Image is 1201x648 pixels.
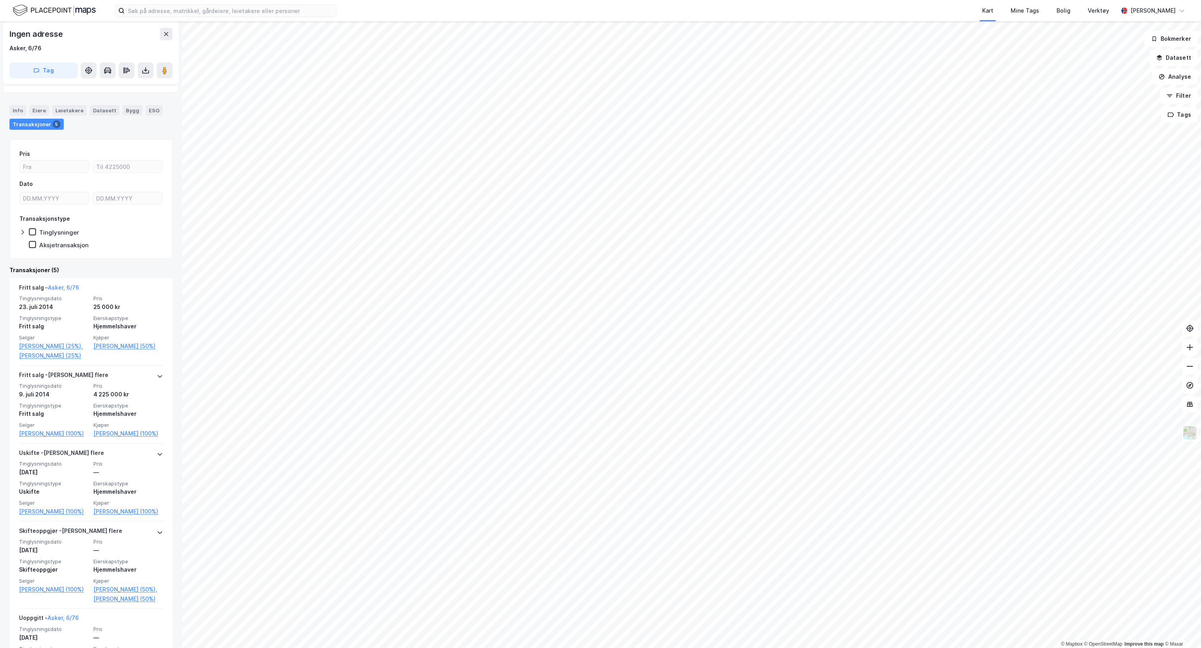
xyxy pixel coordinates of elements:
[93,409,163,419] div: Hjemmelshaver
[93,468,163,477] div: —
[19,383,89,389] span: Tinglysningsdato
[9,28,64,40] div: Ingen adresse
[19,283,79,296] div: Fritt salg -
[123,105,142,116] div: Bygg
[1084,641,1123,647] a: OpenStreetMap
[1057,6,1070,15] div: Bolig
[19,448,104,461] div: Uskifte - [PERSON_NAME] flere
[13,4,96,17] img: logo.f888ab2527a4732fd821a326f86c7f29.svg
[19,578,89,584] span: Selger
[19,334,89,341] span: Selger
[93,538,163,545] span: Pris
[93,402,163,409] span: Eierskapstype
[19,546,89,555] div: [DATE]
[19,302,89,312] div: 23. juli 2014
[9,265,173,275] div: Transaksjoner (5)
[19,322,89,331] div: Fritt salg
[1161,610,1201,648] iframe: Chat Widget
[19,409,89,419] div: Fritt salg
[19,468,89,477] div: [DATE]
[93,341,163,351] a: [PERSON_NAME] (50%)
[93,480,163,487] span: Eierskapstype
[19,315,89,322] span: Tinglysningstype
[1061,641,1083,647] a: Mapbox
[93,460,163,467] span: Pris
[20,192,89,204] input: DD.MM.YYYY
[19,429,89,438] a: [PERSON_NAME] (100%)
[47,614,79,621] a: Asker, 6/76
[19,565,89,574] div: Skifteoppgjør
[146,105,163,116] div: ESG
[93,302,163,312] div: 25 000 kr
[39,229,79,236] div: Tinglysninger
[1182,425,1197,440] img: Z
[93,429,163,438] a: [PERSON_NAME] (100%)
[19,460,89,467] span: Tinglysningsdato
[1144,31,1198,47] button: Bokmerker
[1160,88,1198,104] button: Filter
[93,322,163,331] div: Hjemmelshaver
[19,214,70,224] div: Transaksjonstype
[19,179,33,189] div: Dato
[19,295,89,302] span: Tinglysningsdato
[93,422,163,428] span: Kjøper
[1161,107,1198,123] button: Tags
[90,105,120,116] div: Datasett
[93,315,163,322] span: Eierskapstype
[93,383,163,389] span: Pris
[1011,6,1039,15] div: Mine Tags
[93,578,163,584] span: Kjøper
[93,633,163,642] div: —
[20,161,89,172] input: Fra
[93,295,163,302] span: Pris
[93,507,163,516] a: [PERSON_NAME] (100%)
[93,626,163,633] span: Pris
[19,402,89,409] span: Tinglysningstype
[19,487,89,496] div: Uskifte
[93,487,163,496] div: Hjemmelshaver
[19,480,89,487] span: Tinglysningstype
[1150,50,1198,66] button: Datasett
[93,546,163,555] div: —
[48,284,79,291] a: Asker, 6/76
[1088,6,1109,15] div: Verktøy
[1131,6,1176,15] div: [PERSON_NAME]
[19,149,30,159] div: Pris
[19,341,89,351] a: [PERSON_NAME] (25%),
[29,105,49,116] div: Eiere
[125,5,336,17] input: Søk på adresse, matrikkel, gårdeiere, leietakere eller personer
[19,613,79,626] div: Uoppgitt -
[9,44,42,53] div: Asker, 6/76
[93,594,163,604] a: [PERSON_NAME] (50%)
[19,633,89,642] div: [DATE]
[19,626,89,633] span: Tinglysningsdato
[19,507,89,516] a: [PERSON_NAME] (100%)
[19,526,122,539] div: Skifteoppgjør - [PERSON_NAME] flere
[93,558,163,565] span: Eierskapstype
[93,390,163,399] div: 4 225 000 kr
[93,500,163,506] span: Kjøper
[19,500,89,506] span: Selger
[93,334,163,341] span: Kjøper
[19,585,89,594] a: [PERSON_NAME] (100%)
[19,370,108,383] div: Fritt salg - [PERSON_NAME] flere
[1152,69,1198,85] button: Analyse
[19,538,89,545] span: Tinglysningsdato
[9,119,64,130] div: Transaksjoner
[9,105,26,116] div: Info
[19,351,89,360] a: [PERSON_NAME] (25%)
[53,120,61,128] div: 5
[93,192,162,204] input: DD.MM.YYYY
[1161,610,1201,648] div: Kontrollprogram for chat
[9,63,78,78] button: Tag
[39,241,89,249] div: Aksjetransaksjon
[1125,641,1164,647] a: Improve this map
[19,390,89,399] div: 9. juli 2014
[93,161,162,172] input: Til 4225000
[19,558,89,565] span: Tinglysningstype
[93,585,163,594] a: [PERSON_NAME] (50%),
[52,105,87,116] div: Leietakere
[982,6,993,15] div: Kart
[93,565,163,574] div: Hjemmelshaver
[19,422,89,428] span: Selger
